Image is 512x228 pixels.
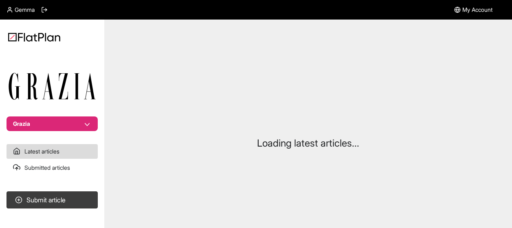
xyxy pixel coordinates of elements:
[8,72,96,100] img: Publication Logo
[7,144,98,159] a: Latest articles
[462,6,492,14] span: My Account
[15,6,35,14] span: Gemma
[7,160,98,175] a: Submitted articles
[7,116,98,131] button: Grazia
[8,33,60,42] img: Logo
[7,6,35,14] a: Gemma
[7,191,98,208] button: Submit article
[257,137,359,150] p: Loading latest articles...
